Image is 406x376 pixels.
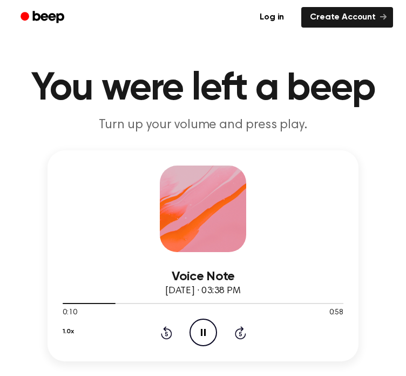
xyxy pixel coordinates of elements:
p: Turn up your volume and press play. [13,117,393,133]
span: [DATE] · 03:38 PM [165,286,241,296]
a: Create Account [301,7,393,28]
a: Beep [13,7,74,28]
span: 0:10 [63,307,77,319]
h3: Voice Note [63,269,343,284]
span: 0:58 [329,307,343,319]
h1: You were left a beep [13,69,393,108]
button: 1.0x [63,322,73,341]
a: Log in [249,5,295,30]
